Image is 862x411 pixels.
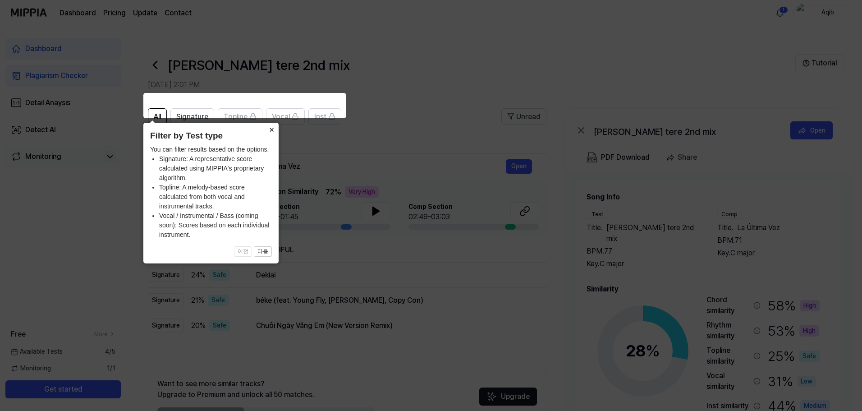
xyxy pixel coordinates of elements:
[176,111,208,122] span: Signature
[266,108,305,125] button: Vocal
[150,145,272,240] div: You can filter results based on the options.
[224,111,248,122] span: Topline
[159,211,272,240] li: Vocal / Instrumental / Bass (coming soon): Scores based on each individual instrument.
[159,183,272,211] li: Topline: A melody-based score calculated from both vocal and instrumental tracks.
[272,111,290,122] span: Vocal
[148,108,167,125] button: All
[218,108,262,125] button: Topline
[154,111,161,122] span: All
[314,111,326,122] span: Inst
[264,123,279,135] button: Close
[308,108,341,125] button: Inst
[159,154,272,183] li: Signature: A representative score calculated using MIPPIA's proprietary algorithm.
[170,108,214,125] button: Signature
[150,129,272,143] header: Filter by Test type
[254,246,272,257] button: 다음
